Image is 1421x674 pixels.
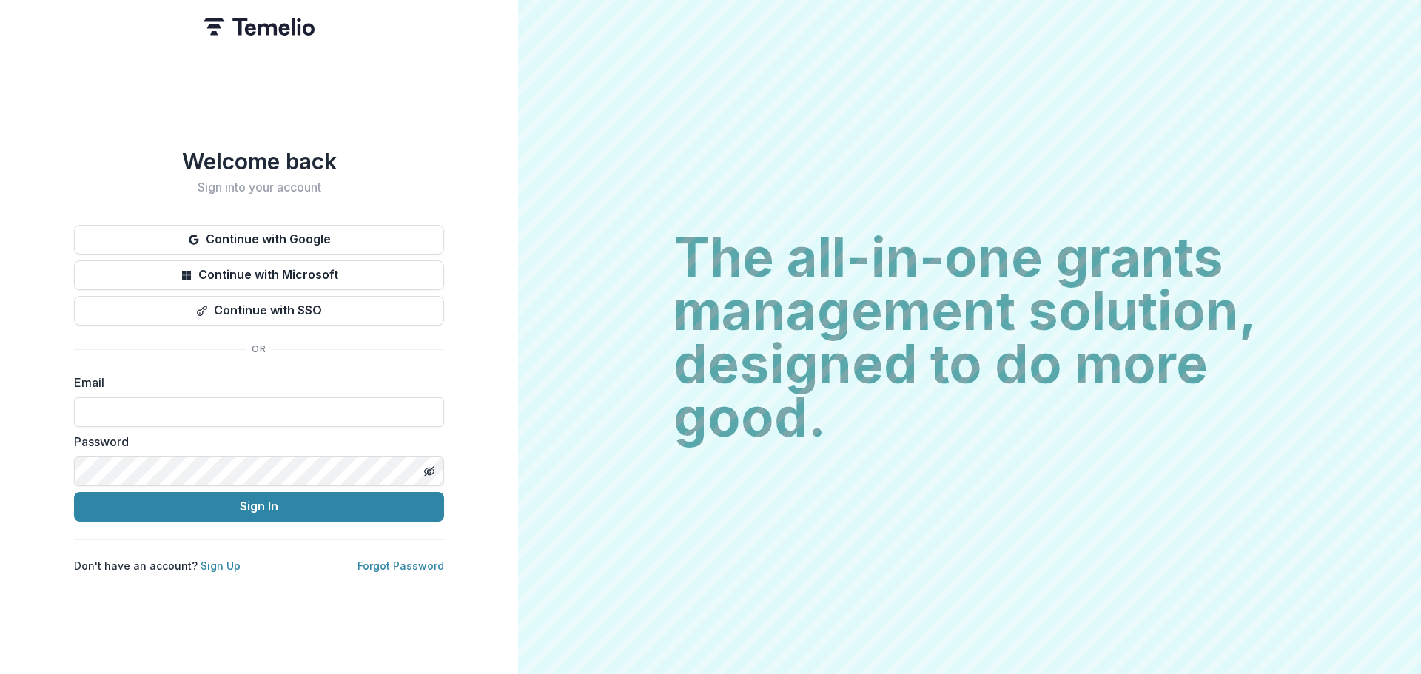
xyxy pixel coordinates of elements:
button: Continue with Google [74,225,444,255]
img: Temelio [204,18,315,36]
label: Password [74,433,435,451]
a: Sign Up [201,559,241,572]
h1: Welcome back [74,148,444,175]
h2: Sign into your account [74,181,444,195]
button: Sign In [74,492,444,522]
p: Don't have an account? [74,558,241,573]
button: Toggle password visibility [417,459,441,483]
button: Continue with SSO [74,296,444,326]
label: Email [74,374,435,391]
button: Continue with Microsoft [74,260,444,290]
a: Forgot Password [357,559,444,572]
